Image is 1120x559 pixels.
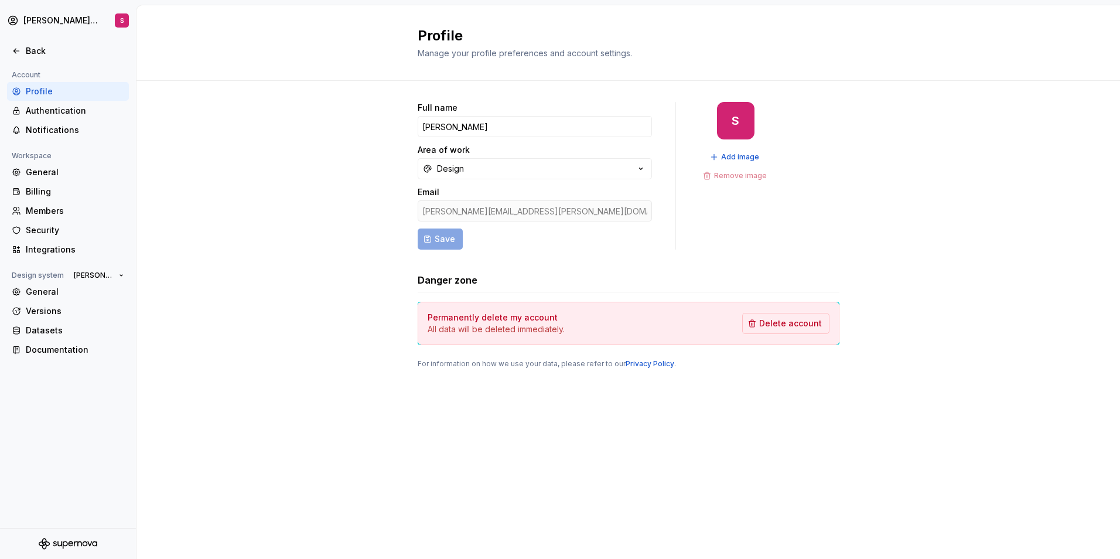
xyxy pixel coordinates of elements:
span: [PERSON_NAME] Brand Portal [74,271,114,280]
a: Profile [7,82,129,101]
button: [PERSON_NAME] Brand PortalS [2,8,134,33]
div: [PERSON_NAME] Brand Portal [23,15,98,26]
label: Area of work [418,144,470,156]
div: For information on how we use your data, please refer to our . [418,359,839,369]
button: Delete account [742,313,829,334]
div: Workspace [7,149,56,163]
div: Design system [7,268,69,282]
a: Authentication [7,101,129,120]
svg: Supernova Logo [39,538,97,550]
div: Documentation [26,344,124,356]
div: Integrations [26,244,124,255]
a: Versions [7,302,129,321]
a: Security [7,221,129,240]
div: S [732,116,739,125]
div: Authentication [26,105,124,117]
a: General [7,282,129,301]
a: Documentation [7,340,129,359]
button: Add image [706,149,764,165]
a: Back [7,42,129,60]
div: S [120,16,124,25]
label: Email [418,186,439,198]
div: Notifications [26,124,124,136]
div: Versions [26,305,124,317]
a: Members [7,202,129,220]
p: All data will be deleted immediately. [428,323,565,335]
div: Back [26,45,124,57]
div: Members [26,205,124,217]
h2: Profile [418,26,825,45]
div: General [26,286,124,298]
a: Integrations [7,240,129,259]
a: Datasets [7,321,129,340]
div: Security [26,224,124,236]
span: Manage your profile preferences and account settings. [418,48,632,58]
div: Design [437,163,464,175]
span: Delete account [759,318,822,329]
h4: Permanently delete my account [428,312,558,323]
div: Datasets [26,325,124,336]
span: Add image [721,152,759,162]
a: Notifications [7,121,129,139]
div: General [26,166,124,178]
a: General [7,163,129,182]
label: Full name [418,102,457,114]
a: Privacy Policy [626,359,674,368]
div: Billing [26,186,124,197]
h3: Danger zone [418,273,477,287]
div: Profile [26,86,124,97]
a: Billing [7,182,129,201]
div: Account [7,68,45,82]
